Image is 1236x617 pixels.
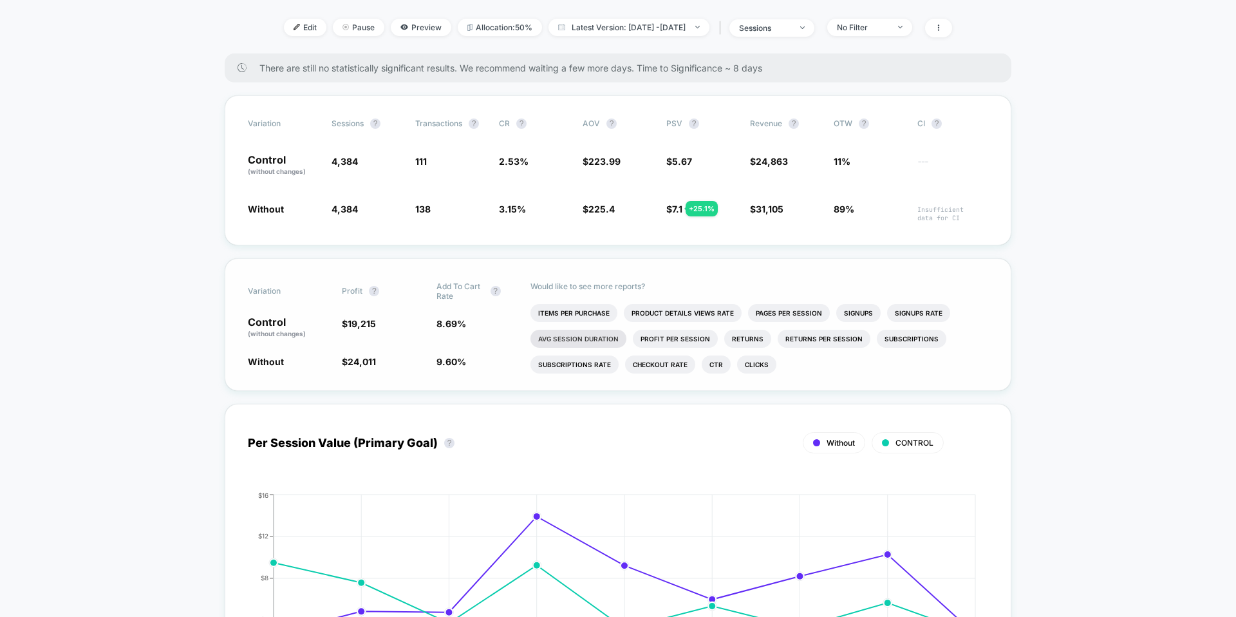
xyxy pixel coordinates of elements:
[588,204,615,214] span: 225.4
[248,281,319,301] span: Variation
[348,318,376,329] span: 19,215
[391,19,451,36] span: Preview
[917,158,988,176] span: ---
[248,119,319,129] span: Variation
[789,119,799,129] button: ?
[415,156,427,167] span: 111
[689,119,699,129] button: ?
[558,24,565,30] img: calendar
[499,204,526,214] span: 3.15 %
[695,26,700,28] img: end
[756,204,783,214] span: 31,105
[259,62,986,73] span: There are still no statistically significant results. We recommend waiting a few more days . Time...
[887,304,950,322] li: Signups Rate
[633,330,718,348] li: Profit Per Session
[342,24,349,30] img: end
[444,438,454,448] button: ?
[516,119,527,129] button: ?
[548,19,709,36] span: Latest Version: [DATE] - [DATE]
[672,156,692,167] span: 5.67
[917,119,988,129] span: CI
[499,119,510,128] span: CR
[895,438,933,448] span: CONTROL
[436,318,466,329] span: 8.69 %
[258,491,268,498] tspan: $16
[750,119,782,128] span: Revenue
[800,26,805,29] img: end
[467,24,473,31] img: rebalance
[827,438,855,448] span: Without
[666,204,682,214] span: $
[342,286,362,296] span: Profit
[261,574,268,582] tspan: $8
[836,304,881,322] li: Signups
[248,330,306,337] span: (without changes)
[458,19,542,36] span: Allocation: 50%
[716,19,729,37] span: |
[834,119,904,129] span: OTW
[348,356,376,367] span: 24,011
[750,204,783,214] span: $
[258,532,268,540] tspan: $12
[332,119,364,128] span: Sessions
[333,19,384,36] span: Pause
[859,119,869,129] button: ?
[370,119,380,129] button: ?
[834,204,854,214] span: 89%
[583,204,615,214] span: $
[898,26,903,28] img: end
[284,19,326,36] span: Edit
[530,304,617,322] li: Items Per Purchase
[837,23,888,32] div: No Filter
[436,281,484,301] span: Add To Cart Rate
[248,155,319,176] p: Control
[666,156,692,167] span: $
[294,24,300,30] img: edit
[369,286,379,296] button: ?
[415,119,462,128] span: Transactions
[778,330,870,348] li: Returns Per Session
[666,119,682,128] span: PSV
[606,119,617,129] button: ?
[248,356,284,367] span: Without
[917,205,988,222] span: Insufficient data for CI
[748,304,830,322] li: Pages Per Session
[624,304,742,322] li: Product Details Views Rate
[625,356,695,374] li: Checkout Rate
[750,156,788,167] span: $
[756,156,788,167] span: 24,863
[702,356,731,374] li: Ctr
[332,204,358,214] span: 4,384
[469,119,479,129] button: ?
[248,317,329,339] p: Control
[332,156,358,167] span: 4,384
[932,119,942,129] button: ?
[248,167,306,175] span: (without changes)
[583,119,600,128] span: AOV
[342,318,376,329] span: $
[436,356,466,367] span: 9.60 %
[530,281,988,291] p: Would like to see more reports?
[415,204,431,214] span: 138
[583,156,621,167] span: $
[588,156,621,167] span: 223.99
[739,23,791,33] div: sessions
[530,330,626,348] li: Avg Session Duration
[530,356,619,374] li: Subscriptions Rate
[672,204,682,214] span: 7.1
[248,204,284,214] span: Without
[737,356,776,374] li: Clicks
[877,330,946,348] li: Subscriptions
[491,286,501,296] button: ?
[686,201,718,216] div: + 25.1 %
[499,156,529,167] span: 2.53 %
[724,330,771,348] li: Returns
[342,356,376,367] span: $
[834,156,850,167] span: 11%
